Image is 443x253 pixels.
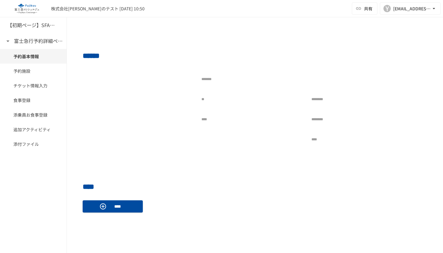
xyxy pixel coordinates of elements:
span: 予約基本情報 [13,53,53,60]
h6: 【初期ページ】SFAの会社同期 [7,21,56,29]
h6: 富士急行予約詳細ページ [14,37,63,45]
button: 共有 [352,2,377,15]
span: 添付ファイル [13,141,53,147]
span: 追加アクティビティ [13,126,53,133]
span: 食事登録 [13,97,53,104]
span: 添乗員お食事登録 [13,111,53,118]
div: [EMAIL_ADDRESS][DOMAIN_NAME] [393,5,431,12]
span: チケット情報入力 [13,82,53,89]
button: Y[EMAIL_ADDRESS][DOMAIN_NAME] [380,2,441,15]
span: 予約施設 [13,68,53,74]
img: eQeGXtYPV2fEKIA3pizDiVdzO5gJTl2ahLbsPaD2E4R [7,4,46,13]
div: 株式会社[PERSON_NAME]のテスト [DATE] 10:50 [51,5,145,12]
span: 共有 [364,5,373,12]
div: Y [383,5,391,12]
